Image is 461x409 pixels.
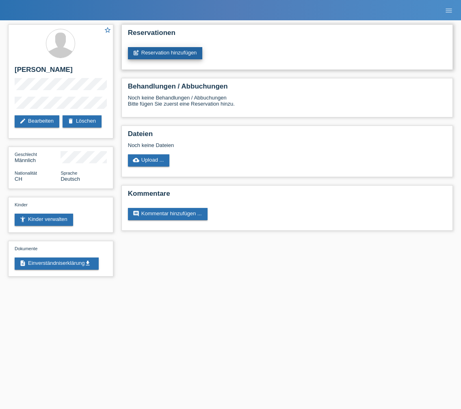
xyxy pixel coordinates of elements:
[441,8,457,13] a: menu
[84,260,91,266] i: get_app
[15,151,61,163] div: Männlich
[128,142,357,148] div: Noch keine Dateien
[15,258,99,270] a: descriptionEinverständniserklärungget_app
[128,47,203,59] a: post_addReservation hinzufügen
[15,66,107,78] h2: [PERSON_NAME]
[128,130,446,142] h2: Dateien
[133,50,139,56] i: post_add
[15,202,28,207] span: Kinder
[104,26,111,34] i: star_border
[63,115,102,128] a: deleteLöschen
[61,176,80,182] span: Deutsch
[104,26,111,35] a: star_border
[15,246,37,251] span: Dokumente
[128,190,446,202] h2: Kommentare
[19,216,26,223] i: accessibility_new
[15,152,37,157] span: Geschlecht
[128,154,170,167] a: cloud_uploadUpload ...
[128,95,446,113] div: Noch keine Behandlungen / Abbuchungen Bitte fügen Sie zuerst eine Reservation hinzu.
[19,260,26,266] i: description
[61,171,77,175] span: Sprache
[19,118,26,124] i: edit
[445,6,453,15] i: menu
[133,157,139,163] i: cloud_upload
[128,208,208,220] a: commentKommentar hinzufügen ...
[15,214,73,226] a: accessibility_newKinder verwalten
[15,115,59,128] a: editBearbeiten
[15,176,22,182] span: Schweiz
[133,210,139,217] i: comment
[128,29,446,41] h2: Reservationen
[15,171,37,175] span: Nationalität
[128,82,446,95] h2: Behandlungen / Abbuchungen
[67,118,74,124] i: delete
